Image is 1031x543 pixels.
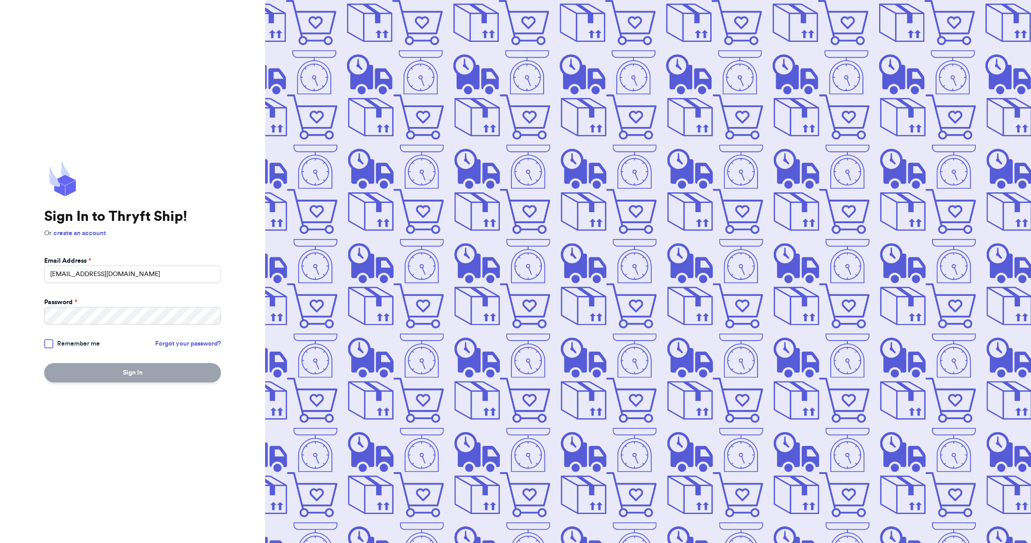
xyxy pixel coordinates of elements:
[44,256,91,266] label: Email Address
[57,339,100,348] span: Remember me
[44,363,221,382] button: Sign In
[44,229,221,238] p: Or
[44,208,221,225] h1: Sign In to Thryft Ship!
[44,298,77,307] label: Password
[53,230,106,237] a: create an account
[155,339,221,348] a: Forgot your password?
